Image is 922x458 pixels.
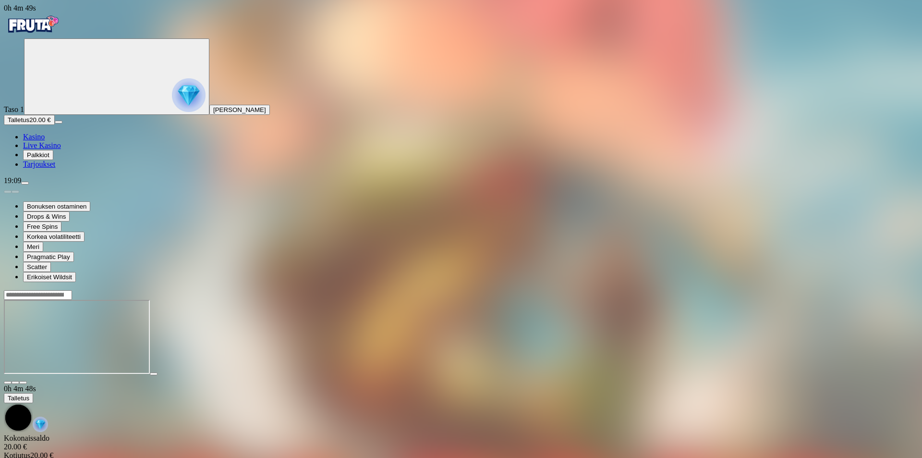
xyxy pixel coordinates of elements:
[4,176,21,185] span: 19:09
[4,133,918,169] nav: Main menu
[4,115,55,125] button: Talletusplus icon20.00 €
[209,105,270,115] button: [PERSON_NAME]
[55,121,62,124] button: menu
[12,190,19,193] button: next slide
[4,434,918,451] div: Kokonaissaldo
[27,151,49,159] span: Palkkiot
[27,243,39,250] span: Meri
[24,38,209,115] button: reward progress
[8,116,29,124] span: Talletus
[23,201,90,211] button: Bonuksen ostaminen
[27,273,72,281] span: Erikoiset Wildsit
[27,213,66,220] span: Drops & Wins
[27,223,58,230] span: Free Spins
[4,12,918,169] nav: Primary
[23,133,45,141] a: Kasino
[23,160,55,168] a: Tarjoukset
[23,232,85,242] button: Korkea volatiliteetti
[23,211,70,222] button: Drops & Wins
[27,233,81,240] span: Korkea volatiliteetti
[27,253,70,260] span: Pragmatic Play
[23,272,76,282] button: Erikoiset Wildsit
[21,182,29,185] button: menu
[4,12,61,37] img: Fruta
[4,300,150,374] iframe: Big Bass Splash
[4,105,24,113] span: Taso 1
[4,190,12,193] button: prev slide
[23,242,43,252] button: Meri
[4,381,12,384] button: close icon
[4,290,72,300] input: Search
[150,372,158,375] button: play icon
[29,116,50,124] span: 20.00 €
[4,384,36,393] span: user session time
[8,395,29,402] span: Talletus
[172,78,206,112] img: reward progress
[19,381,27,384] button: fullscreen icon
[27,203,86,210] span: Bonuksen ostaminen
[33,417,48,432] img: reward-icon
[213,106,266,113] span: [PERSON_NAME]
[23,252,74,262] button: Pragmatic Play
[4,30,61,38] a: Fruta
[23,150,53,160] button: Palkkiot
[23,262,51,272] button: Scatter
[12,381,19,384] button: chevron-down icon
[27,263,47,271] span: Scatter
[23,222,61,232] button: Free Spins
[4,384,918,434] div: Game menu
[4,443,918,451] div: 20.00 €
[4,4,36,12] span: user session time
[23,141,61,149] a: Live Kasino
[4,393,33,403] button: Talletus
